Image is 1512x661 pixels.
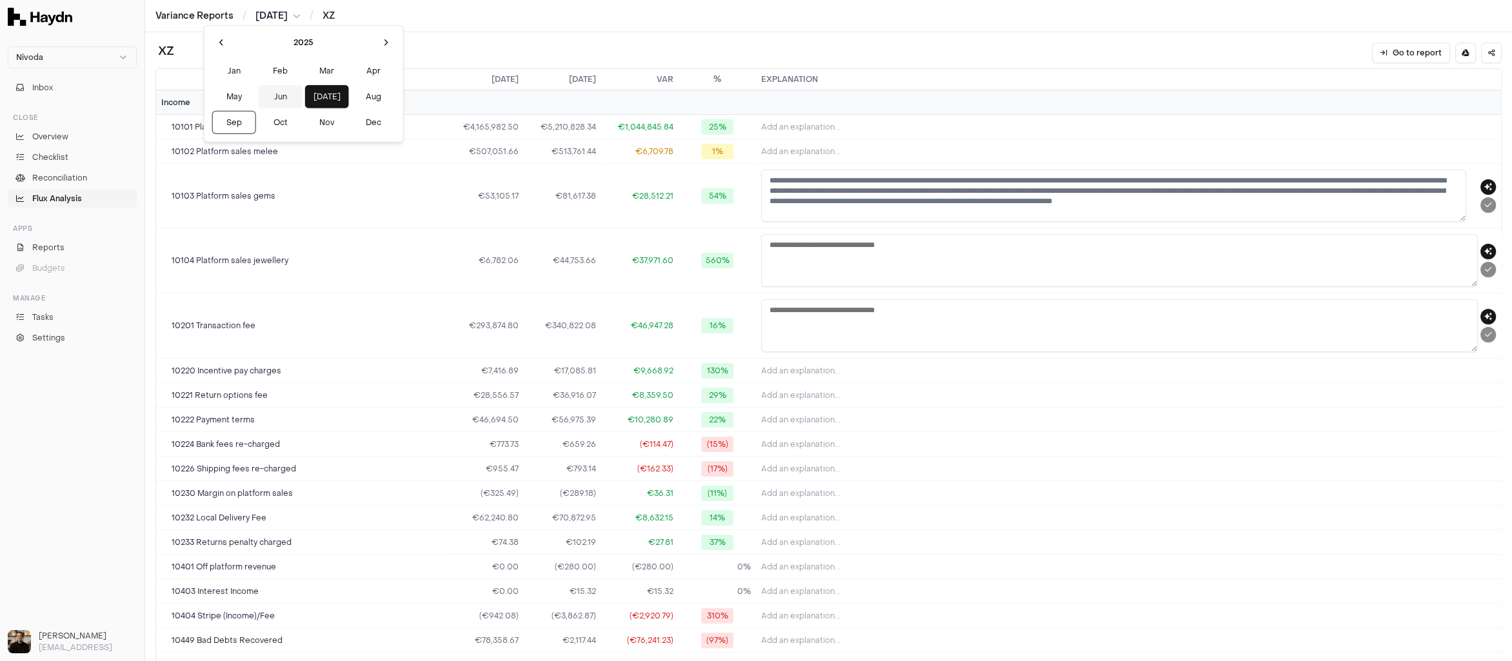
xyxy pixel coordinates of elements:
button: Jan [212,59,256,83]
span: 2025 [293,37,313,48]
button: Apr [352,59,395,83]
button: Aug [352,85,395,108]
button: Jun [259,85,303,108]
button: Nov [305,111,349,134]
button: [DATE] [305,85,349,108]
button: Mar [305,59,349,83]
button: Oct [259,111,303,134]
button: Feb [259,59,303,83]
button: May [212,85,256,108]
button: Dec [352,111,395,134]
button: Sep [212,111,256,134]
